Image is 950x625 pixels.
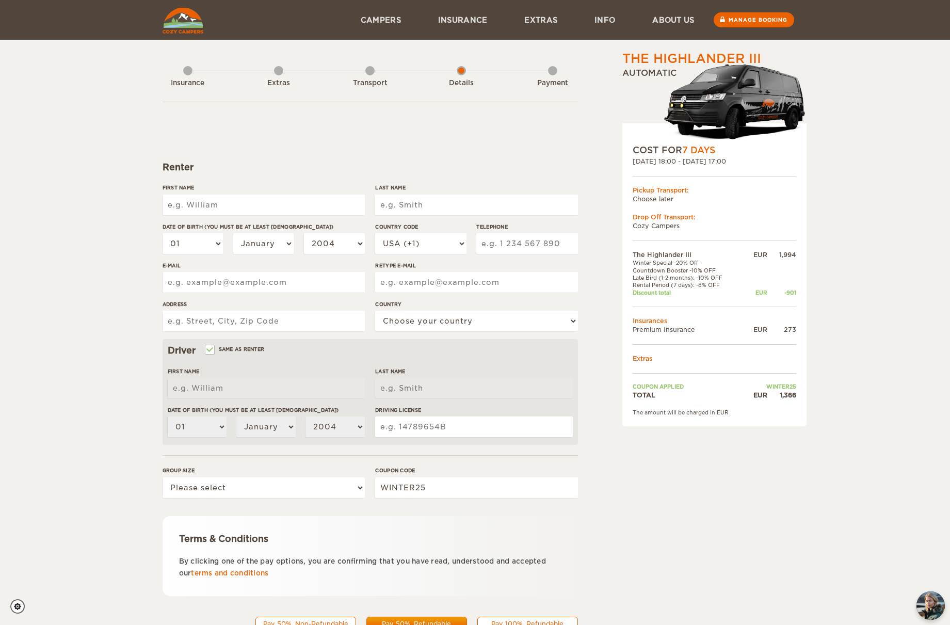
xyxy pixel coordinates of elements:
[633,354,796,363] td: Extras
[767,289,796,296] div: -901
[743,289,767,296] div: EUR
[633,259,744,266] td: Winter Special -20% Off
[743,250,767,259] div: EUR
[206,344,265,354] label: Same as renter
[664,59,807,144] img: stor-langur-4.png
[163,8,203,34] img: Cozy Campers
[633,289,744,296] td: Discount total
[163,195,365,215] input: e.g. William
[476,233,577,254] input: e.g. 1 234 567 890
[10,599,31,614] a: Cookie settings
[206,347,213,354] input: Same as renter
[633,281,744,289] td: Rental Period (7 days): -8% OFF
[159,78,216,88] div: Insurance
[633,316,796,325] td: Insurances
[916,591,945,620] img: Freyja at Cozy Campers
[633,409,796,416] div: The amount will be charged in EUR
[633,250,744,259] td: The Highlander III
[743,325,767,334] div: EUR
[342,78,398,88] div: Transport
[743,383,796,390] td: WINTER25
[633,221,796,230] td: Cozy Campers
[375,272,577,293] input: e.g. example@example.com
[767,391,796,399] div: 1,366
[168,406,365,414] label: Date of birth (You must be at least [DEMOGRAPHIC_DATA])
[524,78,581,88] div: Payment
[767,250,796,259] div: 1,994
[633,267,744,274] td: Countdown Booster -10% OFF
[375,367,572,375] label: Last Name
[163,262,365,269] label: E-mail
[633,186,796,195] div: Pickup Transport:
[633,213,796,221] div: Drop Off Transport:
[163,223,365,231] label: Date of birth (You must be at least [DEMOGRAPHIC_DATA])
[163,311,365,331] input: e.g. Street, City, Zip Code
[476,223,577,231] label: Telephone
[916,591,945,620] button: chat-button
[633,144,796,156] div: COST FOR
[633,274,744,281] td: Late Bird (1-2 months): -10% OFF
[191,569,268,577] a: terms and conditions
[163,184,365,191] label: First Name
[375,416,572,437] input: e.g. 14789654B
[633,157,796,166] div: [DATE] 18:00 - [DATE] 17:00
[163,161,578,173] div: Renter
[633,391,744,399] td: TOTAL
[168,344,573,357] div: Driver
[743,391,767,399] div: EUR
[375,300,577,308] label: Country
[375,378,572,398] input: e.g. Smith
[179,533,561,545] div: Terms & Conditions
[375,184,577,191] label: Last Name
[633,325,744,334] td: Premium Insurance
[622,50,761,68] div: The Highlander III
[163,300,365,308] label: Address
[168,378,365,398] input: e.g. William
[163,272,365,293] input: e.g. example@example.com
[633,383,744,390] td: Coupon applied
[250,78,307,88] div: Extras
[433,78,490,88] div: Details
[622,68,807,144] div: Automatic
[375,467,577,474] label: Coupon code
[163,467,365,474] label: Group size
[633,195,796,203] td: Choose later
[375,195,577,215] input: e.g. Smith
[375,406,572,414] label: Driving License
[714,12,794,27] a: Manage booking
[179,555,561,580] p: By clicking one of the pay options, you are confirming that you have read, understood and accepte...
[168,367,365,375] label: First Name
[682,145,715,155] span: 7 Days
[375,262,577,269] label: Retype E-mail
[767,325,796,334] div: 273
[375,223,466,231] label: Country Code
